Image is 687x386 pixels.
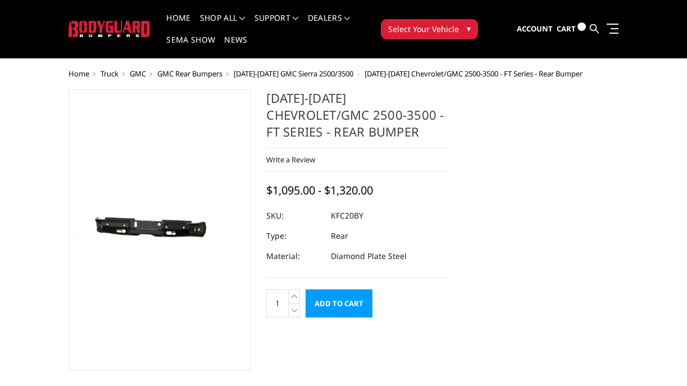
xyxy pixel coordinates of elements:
a: [DATE]-[DATE] GMC Sierra 2500/3500 [234,69,353,79]
a: Home [69,69,89,79]
a: shop all [200,14,245,36]
a: News [224,36,247,58]
a: GMC [130,69,146,79]
span: Select Your Vehicle [388,23,459,35]
button: Select Your Vehicle [381,19,478,39]
dt: Type: [266,226,322,246]
a: Write a Review [266,155,315,165]
span: $1,095.00 - $1,320.00 [266,183,373,198]
a: Home [166,14,190,36]
a: Dealers [308,14,351,36]
dt: Material: [266,246,322,266]
span: Account [517,24,553,34]
img: BODYGUARD BUMPERS [69,21,151,37]
a: Account [517,14,553,44]
img: 2020-2025 Chevrolet/GMC 2500-3500 - FT Series - Rear Bumper [72,188,248,272]
a: Support [254,14,299,36]
input: Add to Cart [306,289,372,317]
a: SEMA Show [166,36,215,58]
a: Truck [101,69,119,79]
a: GMC Rear Bumpers [157,69,222,79]
span: ▾ [467,22,471,34]
dd: Diamond Plate Steel [331,246,407,266]
a: 2020-2025 Chevrolet/GMC 2500-3500 - FT Series - Rear Bumper [69,89,251,370]
dd: KFC20BY [331,206,363,226]
span: Cart [557,24,576,34]
span: [DATE]-[DATE] Chevrolet/GMC 2500-3500 - FT Series - Rear Bumper [365,69,583,79]
dd: Rear [331,226,348,246]
h1: [DATE]-[DATE] Chevrolet/GMC 2500-3500 - FT Series - Rear Bumper [266,89,449,148]
a: Cart [557,13,586,44]
dt: SKU: [266,206,322,226]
